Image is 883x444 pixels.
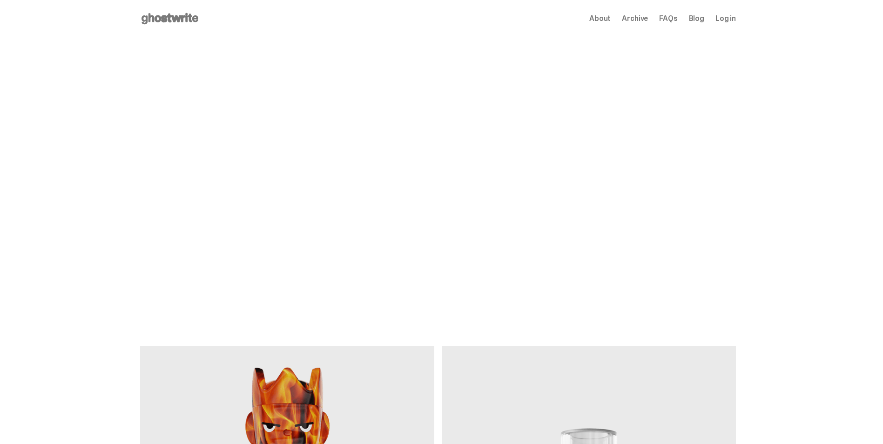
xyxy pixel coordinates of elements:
[689,15,704,22] a: Blog
[622,15,648,22] a: Archive
[715,15,736,22] a: Log in
[589,15,611,22] a: About
[659,15,677,22] a: FAQs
